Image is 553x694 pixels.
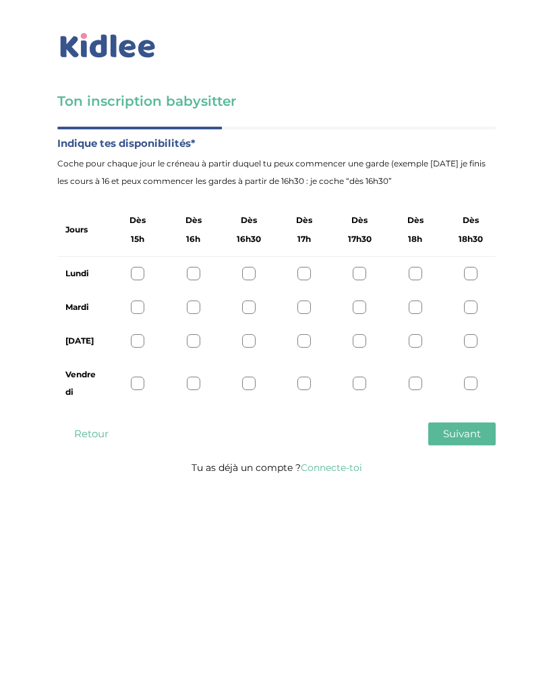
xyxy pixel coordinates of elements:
span: Dès [463,212,479,229]
a: Connecte-toi [301,462,362,474]
label: Lundi [65,265,99,282]
span: 16h [186,230,200,248]
label: Indique tes disponibilités* [57,135,496,152]
label: Mardi [65,298,99,316]
span: Dès [351,212,368,229]
span: Dès [129,212,146,229]
span: Dès [296,212,312,229]
span: Dès [407,212,424,229]
button: Retour [57,422,125,445]
img: logo_kidlee_bleu [57,30,158,61]
span: 18h30 [459,230,483,248]
span: 17h [297,230,311,248]
span: Coche pour chaque jour le créneau à partir duquel tu peux commencer une garde (exemple [DATE] je ... [57,155,496,190]
label: Vendredi [65,366,99,401]
label: [DATE] [65,332,99,350]
span: 18h [408,230,422,248]
span: Suivant [443,427,481,440]
h3: Ton inscription babysitter [57,92,496,111]
span: 16h30 [237,230,261,248]
span: Dès [241,212,257,229]
button: Suivant [428,422,496,445]
span: 15h [131,230,144,248]
label: Jours [65,221,88,239]
span: Dès [185,212,202,229]
p: Tu as déjà un compte ? [57,459,496,476]
span: 17h30 [348,230,372,248]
